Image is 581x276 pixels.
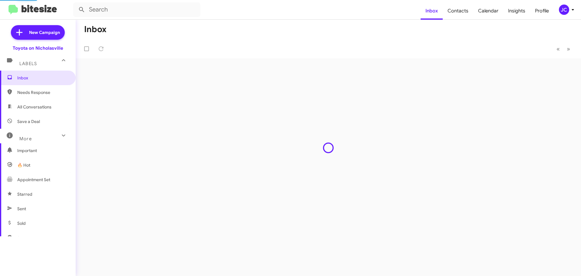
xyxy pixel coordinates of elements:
[19,61,37,66] span: Labels
[13,45,63,51] div: Toyota on Nicholasville
[421,2,443,20] a: Inbox
[17,118,40,125] span: Save a Deal
[84,25,107,34] h1: Inbox
[443,2,473,20] a: Contacts
[17,104,51,110] span: All Conversations
[17,177,50,183] span: Appointment Set
[554,5,574,15] button: JC
[553,43,574,55] nav: Page navigation example
[17,89,69,95] span: Needs Response
[473,2,503,20] a: Calendar
[17,75,69,81] span: Inbox
[73,2,200,17] input: Search
[11,25,65,40] a: New Campaign
[553,43,563,55] button: Previous
[29,29,60,35] span: New Campaign
[17,148,69,154] span: Important
[17,220,26,226] span: Sold
[17,206,26,212] span: Sent
[17,191,32,197] span: Starred
[559,5,569,15] div: JC
[556,45,560,53] span: «
[17,235,49,241] span: Sold Responded
[567,45,570,53] span: »
[530,2,554,20] a: Profile
[17,162,30,168] span: 🔥 Hot
[563,43,574,55] button: Next
[503,2,530,20] a: Insights
[19,136,32,141] span: More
